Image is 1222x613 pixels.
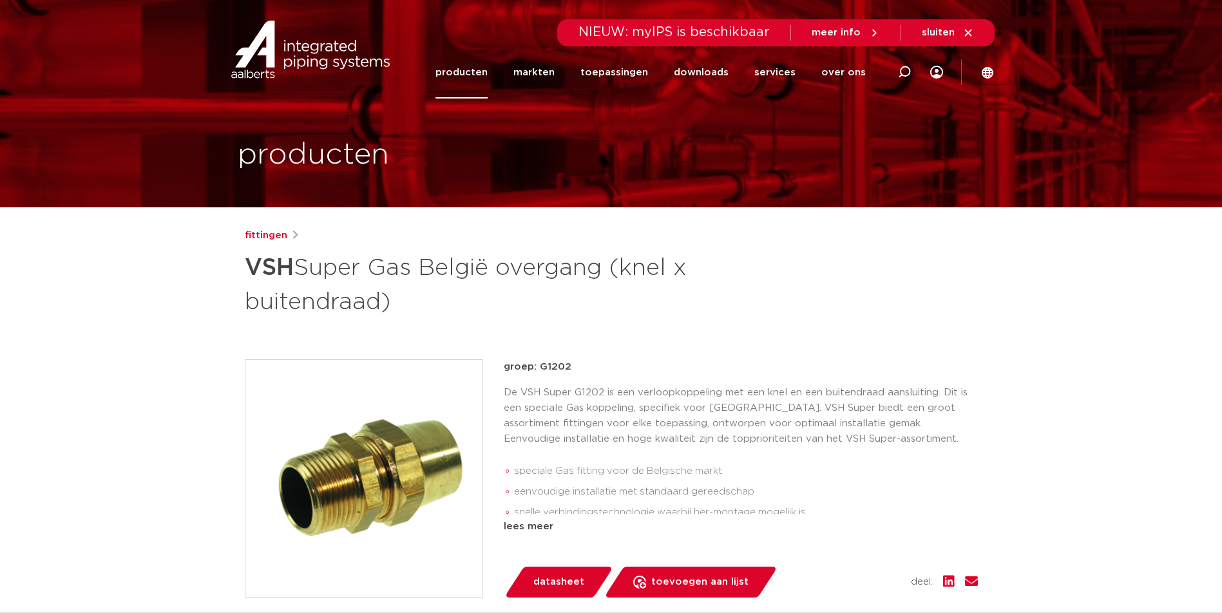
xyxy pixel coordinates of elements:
[580,46,648,99] a: toepassingen
[754,46,796,99] a: services
[504,567,613,598] a: datasheet
[513,46,555,99] a: markten
[514,502,978,523] li: snelle verbindingstechnologie waarbij her-montage mogelijk is
[504,385,978,447] p: De VSH Super G1202 is een verloopkoppeling met een knel en een buitendraad aansluiting. Dit is ee...
[922,27,974,39] a: sluiten
[245,249,729,318] h1: Super Gas België overgang (knel x buitendraad)
[514,482,978,502] li: eenvoudige installatie met standaard gereedschap
[821,46,866,99] a: over ons
[245,228,287,243] a: fittingen
[651,572,749,592] span: toevoegen aan lijst
[504,519,978,534] div: lees meer
[514,461,978,482] li: speciale Gas fitting voor de Belgische markt
[245,256,294,279] strong: VSH
[930,46,943,99] div: my IPS
[812,27,880,39] a: meer info
[435,46,866,99] nav: Menu
[911,574,933,590] span: deel:
[504,359,978,375] p: groep: G1202
[238,135,389,176] h1: producten
[922,28,955,37] span: sluiten
[245,360,482,597] img: Product Image for VSH Super Gas België overgang (knel x buitendraad)
[812,28,861,37] span: meer info
[674,46,729,99] a: downloads
[435,46,488,99] a: producten
[578,26,770,39] span: NIEUW: myIPS is beschikbaar
[533,572,584,592] span: datasheet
